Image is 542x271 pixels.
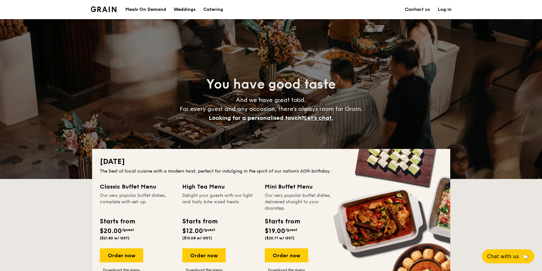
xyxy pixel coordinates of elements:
div: Order now [265,248,308,262]
span: Let's chat. [304,114,333,121]
div: Starts from [100,217,135,226]
img: Grain [91,6,117,12]
button: Chat with us🦙 [482,249,534,263]
div: Our very popular buffet dishes, delivered straight to your doorstep. [265,192,340,212]
h2: [DATE] [100,157,443,167]
div: Starts from [182,217,217,226]
a: Logotype [91,6,117,12]
span: Chat with us [487,253,519,259]
span: /guest [285,228,297,232]
span: ($21.80 w/ GST) [100,236,130,240]
span: Looking for a personalised touch? [209,114,304,121]
span: /guest [203,228,215,232]
span: ($20.71 w/ GST) [265,236,295,240]
div: Classic Buffet Menu [100,182,175,191]
div: Order now [182,248,226,262]
div: Order now [100,248,143,262]
span: ($13.08 w/ GST) [182,236,212,240]
span: You have good taste [206,77,336,92]
span: 🦙 [522,253,529,260]
div: Delight your guests with our light and tasty bite-sized treats. [182,192,257,212]
span: $19.00 [265,227,285,235]
div: Our very popular buffet dishes, complete with set-up. [100,192,175,212]
div: The best of local cuisine with a modern twist, perfect for indulging in the spirit of our nation’... [100,168,443,174]
span: $20.00 [100,227,122,235]
div: High Tea Menu [182,182,257,191]
div: Starts from [265,217,300,226]
span: And we have great food. For every guest and any occasion, there’s always room for Grain. [180,97,363,121]
span: /guest [122,228,134,232]
div: Mini Buffet Menu [265,182,340,191]
span: $12.00 [182,227,203,235]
